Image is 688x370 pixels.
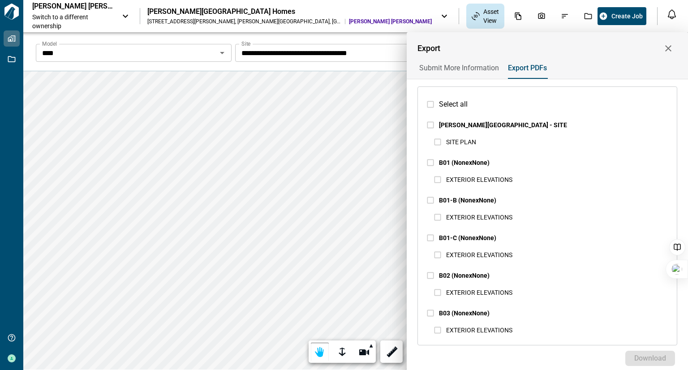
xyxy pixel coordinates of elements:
[439,272,490,279] span: B02 (NonexNone)
[508,64,547,73] span: Export PDFs
[446,176,512,183] span: EXTERIOR ELEVATIONS
[446,289,512,296] span: EXTERIOR ELEVATIONS
[446,214,512,221] span: EXTERIOR ELEVATIONS
[410,57,677,79] div: base tabs
[446,251,512,258] span: EXTERIOR ELEVATIONS
[439,310,490,317] span: B03 (NonexNone)
[446,327,512,334] span: EXTERIOR ELEVATIONS
[419,64,499,73] span: Submit More Information
[439,234,496,241] span: B01-C (NonexNone)
[446,138,476,146] span: SITE PLAN
[417,44,440,53] span: Export
[439,159,490,166] span: B01 (NonexNone)
[439,121,567,129] span: [PERSON_NAME][GEOGRAPHIC_DATA] - SITE
[439,197,496,204] span: B01-B (NonexNone)
[439,99,468,110] span: Select all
